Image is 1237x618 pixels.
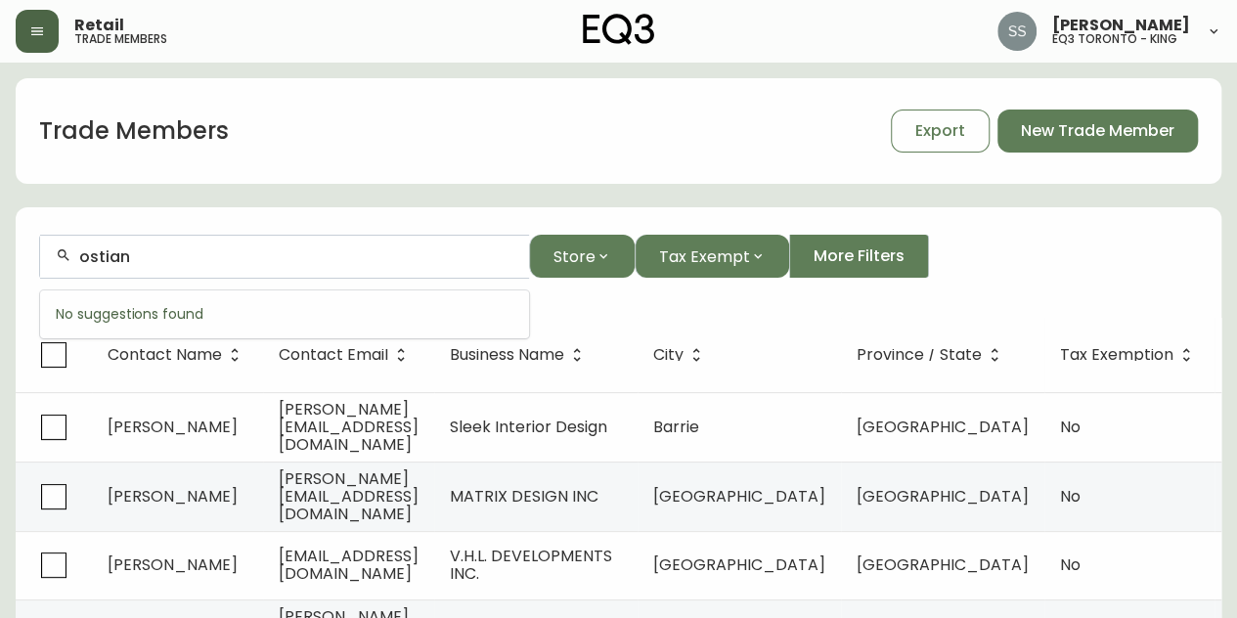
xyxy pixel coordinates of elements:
[1052,18,1190,33] span: [PERSON_NAME]
[450,349,564,361] span: Business Name
[583,14,655,45] img: logo
[279,349,388,361] span: Contact Email
[653,553,825,576] span: [GEOGRAPHIC_DATA]
[857,349,982,361] span: Province / State
[635,235,789,278] button: Tax Exempt
[108,553,238,576] span: [PERSON_NAME]
[1021,120,1174,142] span: New Trade Member
[450,346,590,364] span: Business Name
[997,110,1198,153] button: New Trade Member
[108,346,247,364] span: Contact Name
[1060,349,1173,361] span: Tax Exemption
[79,247,513,266] input: Search
[814,245,905,267] span: More Filters
[1060,346,1199,364] span: Tax Exemption
[40,290,529,338] div: No suggestions found
[857,346,1007,364] span: Province / State
[450,416,607,438] span: Sleek Interior Design
[529,235,635,278] button: Store
[653,416,699,438] span: Barrie
[74,33,167,45] h5: trade members
[915,120,965,142] span: Export
[857,416,1029,438] span: [GEOGRAPHIC_DATA]
[789,235,929,278] button: More Filters
[553,244,596,269] span: Store
[1052,33,1177,45] h5: eq3 toronto - king
[450,545,612,585] span: V.H.L. DEVELOPMENTS INC.
[279,545,419,585] span: [EMAIL_ADDRESS][DOMAIN_NAME]
[653,349,684,361] span: City
[450,485,598,508] span: MATRIX DESIGN INC
[891,110,990,153] button: Export
[39,114,229,148] h1: Trade Members
[1060,553,1081,576] span: No
[1060,416,1081,438] span: No
[653,485,825,508] span: [GEOGRAPHIC_DATA]
[279,467,419,525] span: [PERSON_NAME][EMAIL_ADDRESS][DOMAIN_NAME]
[659,244,750,269] span: Tax Exempt
[279,398,419,456] span: [PERSON_NAME][EMAIL_ADDRESS][DOMAIN_NAME]
[108,349,222,361] span: Contact Name
[857,485,1029,508] span: [GEOGRAPHIC_DATA]
[1060,485,1081,508] span: No
[857,553,1029,576] span: [GEOGRAPHIC_DATA]
[108,485,238,508] span: [PERSON_NAME]
[279,346,414,364] span: Contact Email
[653,346,709,364] span: City
[108,416,238,438] span: [PERSON_NAME]
[74,18,124,33] span: Retail
[997,12,1037,51] img: f1b6f2cda6f3b51f95337c5892ce6799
